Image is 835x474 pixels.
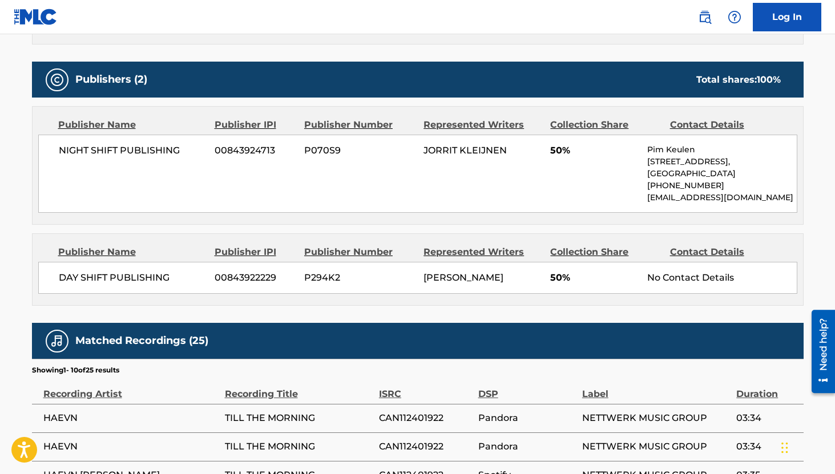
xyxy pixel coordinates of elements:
img: help [728,10,741,24]
span: 03:34 [736,440,797,453]
div: Publisher Number [304,245,415,259]
a: Log In [753,3,821,31]
img: MLC Logo [14,9,58,25]
div: ISRC [379,375,473,401]
span: TILL THE MORNING [225,440,373,453]
p: [PHONE_NUMBER] [647,180,796,192]
iframe: Chat Widget [778,419,835,474]
img: Matched Recordings [50,334,64,348]
span: NETTWERK MUSIC GROUP [582,440,731,453]
p: [STREET_ADDRESS], [647,156,796,168]
div: Represented Writers [423,245,542,259]
div: Publisher Number [304,118,415,132]
div: Collection Share [550,118,661,132]
span: CAN112401922 [379,440,473,453]
span: 50% [550,271,639,285]
span: JORRIT KLEIJNEN [423,145,507,156]
img: Publishers [50,73,64,87]
div: No Contact Details [647,271,796,285]
span: P070S9 [304,144,415,157]
div: Publisher Name [58,245,206,259]
a: Public Search [693,6,716,29]
div: Publisher IPI [215,118,296,132]
span: 00843922229 [215,271,296,285]
span: 50% [550,144,639,157]
span: HAEVN [43,411,219,425]
span: NETTWERK MUSIC GROUP [582,411,731,425]
div: Recording Title [225,375,373,401]
div: Collection Share [550,245,661,259]
p: [GEOGRAPHIC_DATA] [647,168,796,180]
div: DSP [478,375,576,401]
p: [EMAIL_ADDRESS][DOMAIN_NAME] [647,192,796,204]
span: NIGHT SHIFT PUBLISHING [59,144,207,157]
span: TILL THE MORNING [225,411,373,425]
span: HAEVN [43,440,219,453]
div: Label [582,375,731,401]
div: Help [723,6,746,29]
p: Showing 1 - 10 of 25 results [32,365,119,375]
p: Pim Keulen [647,144,796,156]
h5: Matched Recordings (25) [75,334,208,347]
span: CAN112401922 [379,411,473,425]
iframe: Resource Center [803,305,835,397]
div: Contact Details [670,245,781,259]
span: [PERSON_NAME] [423,272,503,283]
div: Publisher IPI [215,245,296,259]
img: search [698,10,712,24]
div: Drag [781,431,788,465]
div: Publisher Name [58,118,206,132]
div: Recording Artist [43,375,219,401]
div: Total shares: [696,73,781,87]
span: DAY SHIFT PUBLISHING [59,271,207,285]
span: 00843924713 [215,144,296,157]
span: P294K2 [304,271,415,285]
div: Represented Writers [423,118,542,132]
h5: Publishers (2) [75,73,147,86]
span: Pandora [478,440,576,453]
span: 100 % [757,74,781,85]
span: Pandora [478,411,576,425]
span: 03:34 [736,411,797,425]
div: Contact Details [670,118,781,132]
div: Duration [736,375,797,401]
